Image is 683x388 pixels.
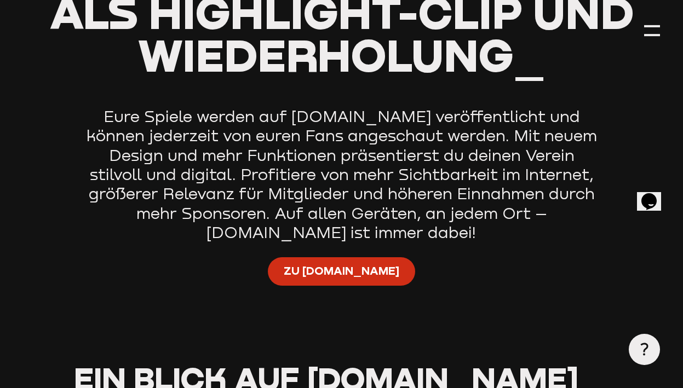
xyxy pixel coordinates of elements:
[284,263,399,278] span: Zu [DOMAIN_NAME]
[268,257,415,285] a: Zu [DOMAIN_NAME]
[637,178,672,211] iframe: chat widget
[82,107,602,242] p: Eure Spiele werden auf [DOMAIN_NAME] veröffentlicht und können jederzeit von euren Fans angeschau...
